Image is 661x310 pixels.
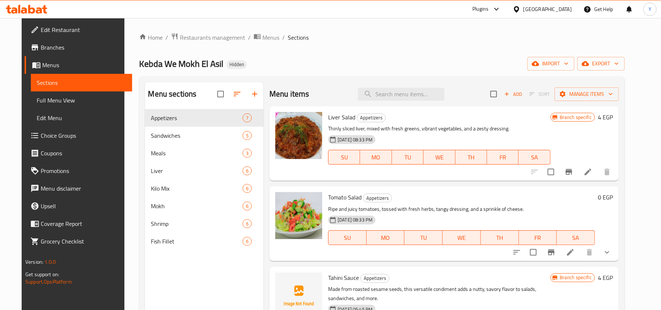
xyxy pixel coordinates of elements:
div: Mokh6 [145,197,264,215]
span: 3 [243,150,251,157]
input: search [358,88,444,101]
button: Branch-specific-item [542,244,560,261]
a: Edit menu item [584,167,592,176]
span: Restaurants management [180,33,245,42]
a: Sections [31,74,132,91]
li: / [282,33,285,42]
span: Tomato Salad [328,192,362,203]
span: Edit Restaurant [41,25,126,34]
button: SU [328,150,360,165]
div: Fish Fillet6 [145,232,264,250]
span: Sandwiches [151,131,243,140]
span: WE [426,152,452,163]
span: SU [331,232,364,243]
img: Tomato Salad [275,192,322,239]
button: show more [598,244,616,261]
button: export [577,57,625,71]
span: Appetizers [361,274,389,282]
button: SU [328,230,367,245]
a: Restaurants management [171,33,245,42]
span: Choice Groups [41,131,126,140]
span: Add [503,90,523,98]
span: Manage items [560,90,613,99]
span: Sections [37,78,126,87]
span: MO [363,152,389,163]
a: Edit Menu [31,109,132,127]
span: 1.0.0 [44,257,56,267]
span: Version: [25,257,43,267]
div: items [243,184,252,193]
nav: Menu sections [145,106,264,253]
svg: Show Choices [603,248,611,257]
span: Kebda We Mokh El Asil [139,55,224,72]
a: Coverage Report [25,215,132,232]
div: Hidden [226,60,247,69]
div: Appetizers [151,113,243,122]
h6: 0 EGP [598,192,613,202]
a: Menu disclaimer [25,180,132,197]
a: Home [139,33,163,42]
span: Edit Menu [37,113,126,122]
span: FR [490,152,516,163]
button: WE [424,150,455,165]
nav: breadcrumb [139,33,625,42]
div: Kilo Mix [151,184,243,193]
span: 6 [243,238,251,245]
div: Appetizers [357,113,386,122]
button: delete [598,163,616,181]
span: Tahini Sauce [328,272,359,283]
span: SA [522,152,547,163]
span: 6 [243,220,251,227]
button: Manage items [555,87,619,101]
span: 5 [243,132,251,139]
div: items [243,131,252,140]
button: SA [557,230,595,245]
div: items [243,166,252,175]
div: items [243,202,252,210]
span: Promotions [41,166,126,175]
button: TU [404,230,443,245]
a: Promotions [25,162,132,180]
span: Branches [41,43,126,52]
span: Branch specific [557,274,595,281]
button: Add [501,89,525,100]
span: 7 [243,115,251,122]
button: delete [581,244,598,261]
div: Sandwiches5 [145,127,264,144]
div: Kilo Mix6 [145,180,264,197]
a: Full Menu View [31,91,132,109]
span: Select all sections [213,86,228,102]
span: Select section first [525,89,555,100]
span: Full Menu View [37,96,126,105]
div: Appetizers7 [145,109,264,127]
span: Shrimp [151,219,243,228]
span: Appetizers [363,194,392,202]
button: FR [519,230,557,245]
a: Grocery Checklist [25,232,132,250]
span: Appetizers [357,113,385,122]
button: MO [367,230,405,245]
span: Coverage Report [41,219,126,228]
span: Grocery Checklist [41,237,126,246]
button: sort-choices [508,244,526,261]
span: Sort sections [228,85,246,103]
a: Menus [254,33,279,42]
span: TH [484,232,516,243]
div: Liver [151,166,243,175]
img: Liver Salad [275,112,322,159]
h6: 4 EGP [598,112,613,122]
span: Mokh [151,202,243,210]
div: Fish Fillet [151,237,243,246]
a: Menus [25,56,132,74]
button: Branch-specific-item [560,163,578,181]
span: Meals [151,149,243,158]
span: TU [395,152,421,163]
div: Shrimp6 [145,215,264,232]
span: FR [522,232,554,243]
button: MO [360,150,392,165]
h6: 4 EGP [598,273,613,283]
a: Choice Groups [25,127,132,144]
span: Liver Salad [328,112,355,123]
